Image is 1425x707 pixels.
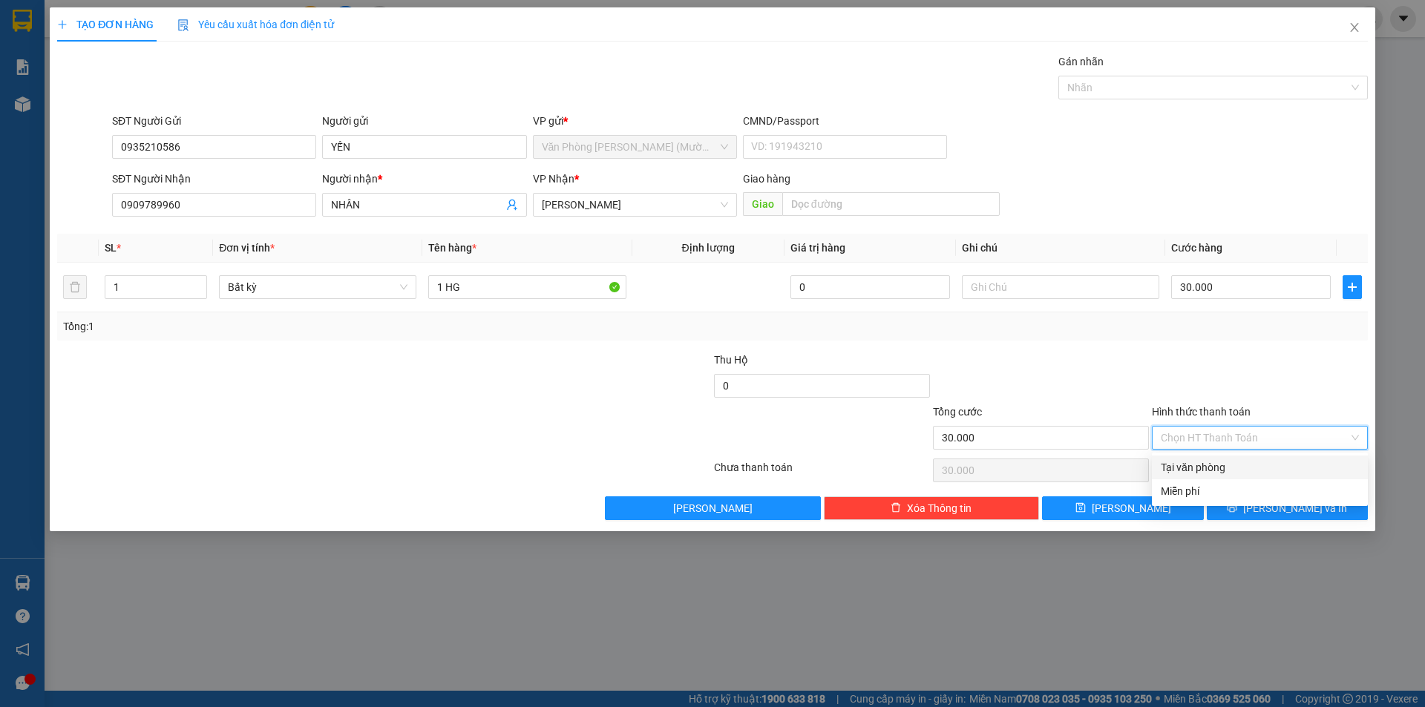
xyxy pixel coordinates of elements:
[714,354,748,366] span: Thu Hộ
[228,276,407,298] span: Bất kỳ
[891,502,901,514] span: delete
[112,113,316,129] div: SĐT Người Gửi
[1161,459,1359,476] div: Tại văn phòng
[322,171,526,187] div: Người nhận
[1343,281,1361,293] span: plus
[177,19,334,30] span: Yêu cầu xuất hóa đơn điện tử
[57,19,154,30] span: TẠO ĐƠN HÀNG
[1042,496,1203,520] button: save[PERSON_NAME]
[19,96,84,165] b: [PERSON_NAME]
[933,406,982,418] span: Tổng cước
[682,242,735,254] span: Định lượng
[506,199,518,211] span: user-add
[790,275,950,299] input: 0
[1349,22,1360,33] span: close
[542,194,728,216] span: Phạm Ngũ Lão
[428,275,626,299] input: VD: Bàn, Ghế
[428,242,476,254] span: Tên hàng
[743,192,782,216] span: Giao
[673,500,753,516] span: [PERSON_NAME]
[1058,56,1104,68] label: Gán nhãn
[125,70,204,89] li: (c) 2017
[96,22,142,117] b: BIÊN NHẬN GỬI HÀNG
[712,459,931,485] div: Chưa thanh toán
[63,275,87,299] button: delete
[1161,483,1359,499] div: Miễn phí
[907,500,972,516] span: Xóa Thông tin
[1343,275,1362,299] button: plus
[105,242,117,254] span: SL
[1334,7,1375,49] button: Close
[125,56,204,68] b: [DOMAIN_NAME]
[63,318,550,335] div: Tổng: 1
[1227,502,1237,514] span: printer
[962,275,1159,299] input: Ghi Chú
[782,192,1000,216] input: Dọc đường
[1243,500,1347,516] span: [PERSON_NAME] và In
[790,242,845,254] span: Giá trị hàng
[743,113,947,129] div: CMND/Passport
[1075,502,1086,514] span: save
[1092,500,1171,516] span: [PERSON_NAME]
[112,171,316,187] div: SĐT Người Nhận
[322,113,526,129] div: Người gửi
[1152,406,1251,418] label: Hình thức thanh toán
[605,496,821,520] button: [PERSON_NAME]
[542,136,728,158] span: Văn Phòng Trần Phú (Mường Thanh)
[956,234,1165,263] th: Ghi chú
[57,19,68,30] span: plus
[533,173,574,185] span: VP Nhận
[824,496,1040,520] button: deleteXóa Thông tin
[177,19,189,31] img: icon
[743,173,790,185] span: Giao hàng
[533,113,737,129] div: VP gửi
[19,19,93,93] img: logo.jpg
[1171,242,1222,254] span: Cước hàng
[219,242,275,254] span: Đơn vị tính
[161,19,197,54] img: logo.jpg
[1207,496,1368,520] button: printer[PERSON_NAME] và In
